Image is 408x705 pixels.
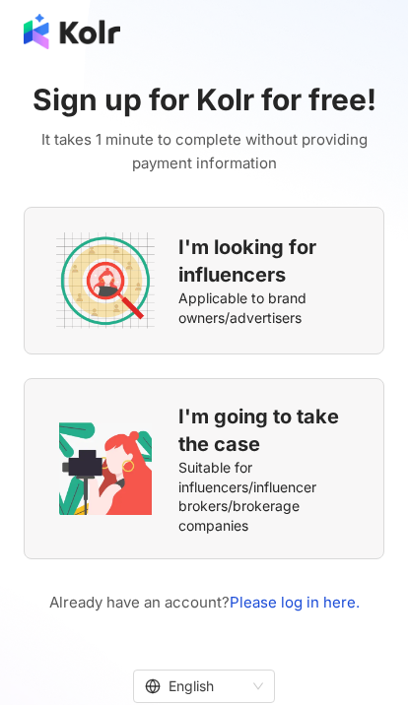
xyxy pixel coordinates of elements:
[178,233,352,288] span: I'm looking for influencers
[56,419,155,518] img: KOL identity option
[56,231,155,330] img: AD identity option
[33,79,376,120] span: Sign up for Kolr for free!
[24,14,120,49] img: logo
[145,671,245,702] div: English
[178,288,352,327] span: Applicable to brand owners/advertisers
[230,593,360,611] a: Please log in here.
[24,128,384,175] span: It takes 1 minute to complete without providing payment information
[178,458,352,535] span: Suitable for influencers/influencer brokers/brokerage companies
[178,403,352,458] span: I'm going to take the case
[49,591,360,614] span: Already have an account?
